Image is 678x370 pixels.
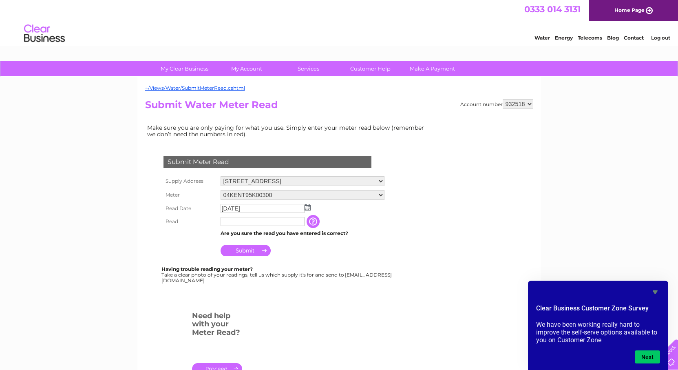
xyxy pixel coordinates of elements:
a: Make A Payment [399,61,466,76]
b: Having trouble reading your meter? [161,266,253,272]
h2: Submit Water Meter Read [145,99,533,115]
a: Contact [624,35,644,41]
h2: Clear Business Customer Zone Survey [536,304,660,317]
input: Submit [221,245,271,256]
h3: Need help with your Meter Read? [192,310,242,341]
th: Read [161,215,219,228]
input: Information [307,215,321,228]
button: Hide survey [650,287,660,297]
a: My Account [213,61,280,76]
img: logo.png [24,21,65,46]
a: My Clear Business [151,61,218,76]
div: Submit Meter Read [163,156,371,168]
a: Customer Help [337,61,404,76]
a: Water [534,35,550,41]
a: Log out [651,35,670,41]
th: Supply Address [161,174,219,188]
div: Take a clear photo of your readings, tell us which supply it's for and send to [EMAIL_ADDRESS][DO... [161,266,393,283]
a: Energy [555,35,573,41]
button: Next question [635,350,660,363]
td: Make sure you are only paying for what you use. Simply enter your meter read below (remember we d... [145,122,431,140]
td: Are you sure the read you have entered is correct? [219,228,386,239]
img: ... [305,204,311,210]
a: Blog [607,35,619,41]
th: Read Date [161,202,219,215]
p: We have been working really hard to improve the self-serve options available to you on Customer Zone [536,321,660,344]
div: Account number [460,99,533,109]
th: Meter [161,188,219,202]
a: Services [275,61,342,76]
a: 0333 014 3131 [524,4,581,14]
a: ~/Views/Water/SubmitMeterRead.cshtml [145,85,245,91]
div: Clear Business Customer Zone Survey [536,287,660,363]
a: Telecoms [578,35,602,41]
div: Clear Business is a trading name of Verastar Limited (registered in [GEOGRAPHIC_DATA] No. 3667643... [147,4,532,40]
